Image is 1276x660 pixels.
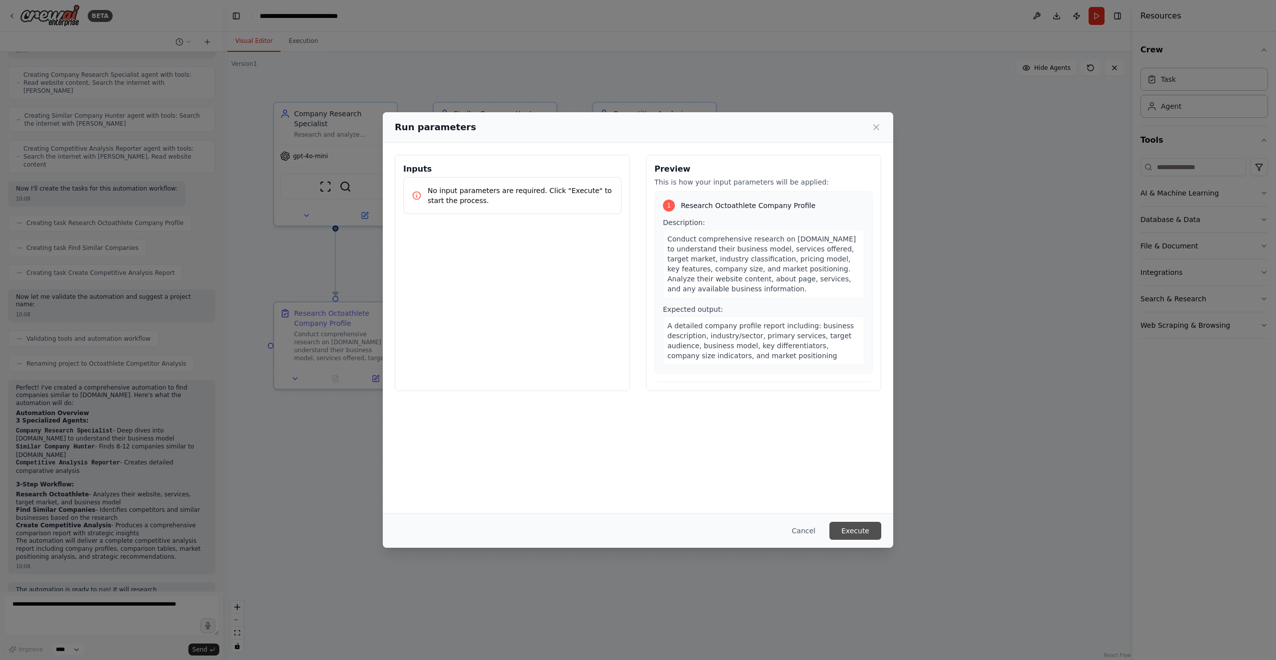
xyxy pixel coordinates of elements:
span: A detailed company profile report including: business description, industry/sector, primary servi... [667,322,854,360]
p: This is how your input parameters will be applied: [654,177,873,187]
button: Cancel [784,522,823,540]
span: Description: [663,219,705,226]
span: Expected output: [663,305,723,313]
span: Research Octoathlete Company Profile [681,201,815,211]
span: Conduct comprehensive research on [DOMAIN_NAME] to understand their business model, services offe... [667,235,856,293]
p: No input parameters are required. Click "Execute" to start the process. [428,186,613,206]
h2: Run parameters [395,120,476,134]
h3: Preview [654,163,873,175]
button: Execute [829,522,881,540]
h3: Inputs [403,163,622,175]
div: 1 [663,200,675,212]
